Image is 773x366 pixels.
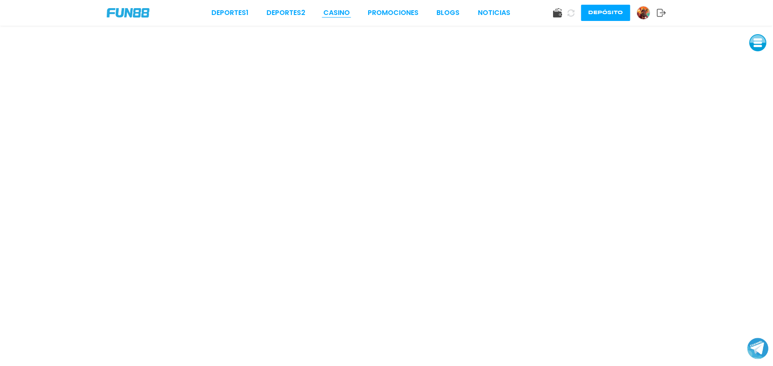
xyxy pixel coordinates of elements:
[211,8,249,18] a: Deportes1
[637,6,657,20] a: Avatar
[747,337,769,360] button: Join telegram channel
[266,8,305,18] a: Deportes2
[323,8,350,18] a: CASINO
[437,8,460,18] a: BLOGS
[107,8,149,18] img: Company Logo
[637,6,650,19] img: Avatar
[581,5,630,21] button: Depósito
[478,8,510,18] a: NOTICIAS
[368,8,419,18] a: Promociones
